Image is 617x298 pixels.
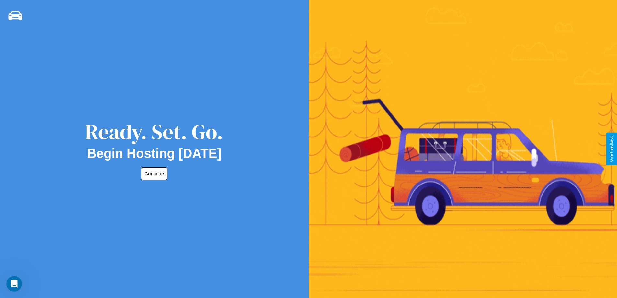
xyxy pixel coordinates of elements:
button: Continue [141,167,167,180]
div: Ready. Set. Go. [85,117,223,146]
iframe: Intercom live chat [6,276,22,292]
div: Give Feedback [609,136,614,162]
h2: Begin Hosting [DATE] [87,146,222,161]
